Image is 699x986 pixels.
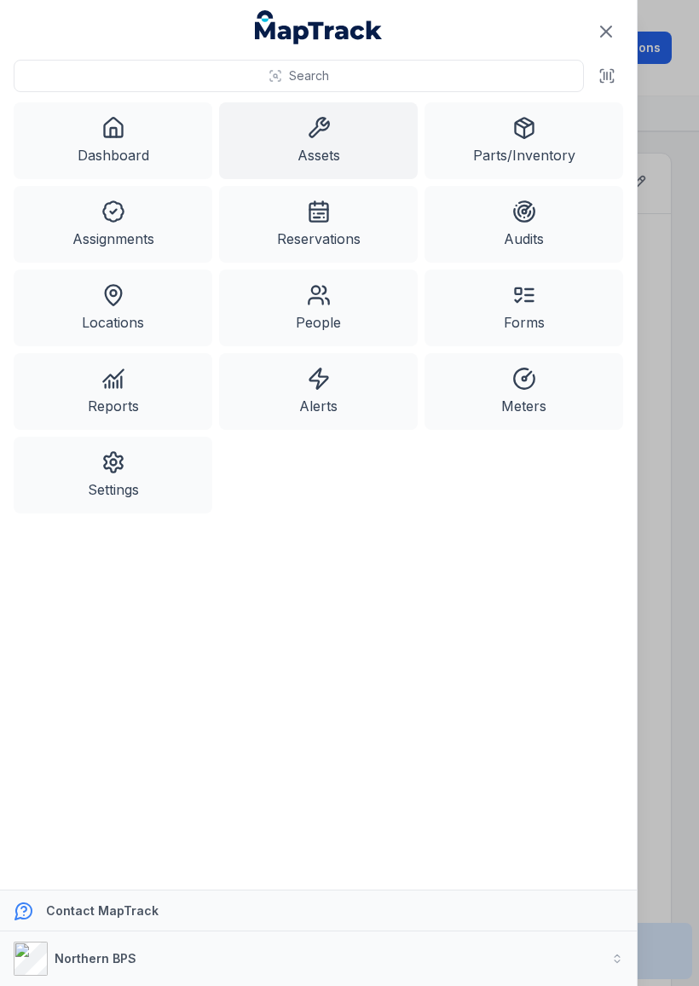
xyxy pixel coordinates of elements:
[425,270,623,346] a: Forms
[14,102,212,179] a: Dashboard
[14,270,212,346] a: Locations
[14,437,212,513] a: Settings
[289,67,329,84] span: Search
[425,102,623,179] a: Parts/Inventory
[219,186,418,263] a: Reservations
[55,951,136,966] strong: Northern BPS
[14,186,212,263] a: Assignments
[14,60,584,92] button: Search
[46,903,159,918] strong: Contact MapTrack
[425,186,623,263] a: Audits
[219,270,418,346] a: People
[255,10,383,44] a: MapTrack
[219,353,418,430] a: Alerts
[219,102,418,179] a: Assets
[588,14,624,49] button: Close navigation
[425,353,623,430] a: Meters
[14,353,212,430] a: Reports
